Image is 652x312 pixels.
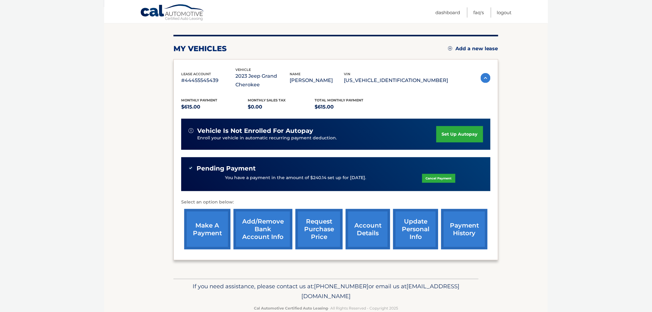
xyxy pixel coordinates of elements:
a: Dashboard [435,7,460,18]
span: vehicle is not enrolled for autopay [197,127,313,135]
span: vehicle [235,68,251,72]
p: Enroll your vehicle in automatic recurring payment deduction. [197,135,436,142]
p: #44455545439 [181,76,235,85]
a: Add/Remove bank account info [234,209,292,249]
img: accordion-active.svg [481,73,491,83]
img: check-green.svg [189,166,193,170]
a: Logout [497,7,512,18]
p: You have a payment in the amount of $240.14 set up for [DATE]. [225,174,366,181]
h2: my vehicles [173,44,227,53]
p: 2023 Jeep Grand Cherokee [235,72,290,89]
img: add.svg [448,46,452,51]
a: payment history [441,209,487,249]
span: [PHONE_NUMBER] [314,283,369,290]
span: lease account [181,72,211,76]
p: [PERSON_NAME] [290,76,344,85]
span: [EMAIL_ADDRESS][DOMAIN_NAME] [301,283,459,300]
a: account details [346,209,390,249]
p: [US_VEHICLE_IDENTIFICATION_NUMBER] [344,76,448,85]
span: name [290,72,300,76]
span: Monthly sales Tax [248,98,286,102]
a: set up autopay [436,126,483,142]
span: Total Monthly Payment [315,98,363,102]
a: Cancel Payment [422,174,455,183]
a: Add a new lease [448,46,498,52]
p: Select an option below: [181,199,491,206]
a: Cal Automotive [140,4,205,22]
p: $615.00 [315,103,381,111]
a: FAQ's [473,7,484,18]
p: If you need assistance, please contact us at: or email us at [177,281,475,301]
p: - All Rights Reserved - Copyright 2025 [177,305,475,311]
a: update personal info [393,209,438,249]
span: Pending Payment [197,165,256,172]
span: Monthly Payment [181,98,217,102]
strong: Cal Automotive Certified Auto Leasing [254,306,328,310]
img: alert-white.svg [189,128,194,133]
a: request purchase price [295,209,343,249]
p: $615.00 [181,103,248,111]
span: vin [344,72,350,76]
a: make a payment [184,209,230,249]
p: $0.00 [248,103,315,111]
